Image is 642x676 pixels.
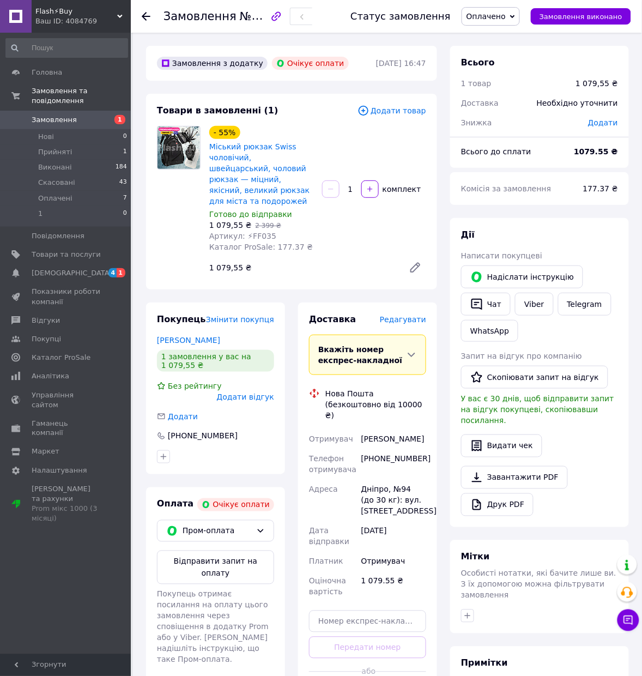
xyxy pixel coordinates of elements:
[359,552,428,571] div: Отримувач
[256,222,281,230] span: 2 399 ₴
[209,210,292,219] span: Готово до відправки
[531,8,631,25] button: Замовлення виконано
[32,419,101,438] span: Гаманець компанії
[38,178,75,188] span: Скасовані
[309,557,343,566] span: Платник
[380,315,426,324] span: Редагувати
[32,371,69,381] span: Аналітика
[168,382,222,390] span: Без рейтингу
[32,68,62,77] span: Головна
[38,194,72,203] span: Оплачені
[32,504,101,524] div: Prom мікс 1000 (3 місяці)
[32,390,101,410] span: Управління сайтом
[461,658,508,668] span: Примітки
[467,12,506,21] span: Оплачено
[318,345,402,365] span: Вкажіть номер експрес-накладної
[461,466,568,489] a: Завантажити PDF
[217,393,274,401] span: Додати відгук
[209,243,313,251] span: Каталог ProSale: 177.37 ₴
[309,527,349,546] span: Дата відправки
[461,434,542,457] button: Видати чек
[404,257,426,279] a: Редагувати
[157,336,220,345] a: [PERSON_NAME]
[380,184,422,195] div: комплект
[108,268,117,277] span: 4
[209,221,252,230] span: 1 079,55 ₴
[114,115,125,124] span: 1
[157,57,268,70] div: Замовлення з додатку
[574,147,618,156] b: 1079.55 ₴
[588,118,618,127] span: Додати
[461,352,582,360] span: Запит на відгук про компанію
[142,11,150,22] div: Повернутися назад
[183,525,252,537] span: Пром-оплата
[461,79,492,88] span: 1 товар
[168,412,198,421] span: Додати
[5,38,128,58] input: Пошук
[123,147,127,157] span: 1
[209,126,240,139] div: - 55%
[461,251,542,260] span: Написати покупцеві
[32,353,90,363] span: Каталог ProSale
[209,142,310,206] a: Міський рюкзак Swiss чоловічий, швейцарський, чоловий рюкзак — міцний, якісний, великий рюкзак дл...
[359,571,428,602] div: 1 079.55 ₴
[240,9,317,23] span: №356910765
[461,265,583,288] button: Надіслати інструкцію
[157,551,274,584] button: Відправити запит на оплату
[376,59,426,68] time: [DATE] 16:47
[32,466,87,476] span: Налаштування
[123,209,127,219] span: 0
[461,293,511,316] button: Чат
[38,162,72,172] span: Виконані
[157,314,206,324] span: Покупець
[123,132,127,142] span: 0
[123,194,127,203] span: 7
[461,230,475,240] span: Дії
[35,7,117,16] span: Flash⚡Buy
[461,569,616,600] span: Особисті нотатки, які бачите лише ви. З їх допомогою можна фільтрувати замовлення
[540,13,622,21] span: Замовлення виконано
[32,447,59,457] span: Маркет
[461,184,552,193] span: Комісія за замовлення
[167,431,239,442] div: [PHONE_NUMBER]
[461,147,531,156] span: Всього до сплати
[32,115,77,125] span: Замовлення
[157,105,278,116] span: Товари в замовленні (1)
[38,132,54,142] span: Нові
[206,315,274,324] span: Змінити покупця
[359,449,428,480] div: [PHONE_NUMBER]
[461,320,518,342] a: WhatsApp
[309,611,426,632] input: Номер експрес-накладної
[515,293,553,316] a: Viber
[350,11,451,22] div: Статус замовлення
[309,577,346,596] span: Оціночна вартість
[32,316,60,325] span: Відгуки
[32,287,101,306] span: Показники роботи компанії
[158,126,200,169] img: Міський рюкзак Swiss чоловічий, швейцарський, чоловий рюкзак — міцний, якісний, великий рюкзак дл...
[461,493,534,516] a: Друк PDF
[35,16,131,26] div: Ваш ID: 4084769
[309,455,356,474] span: Телефон отримувача
[32,334,61,344] span: Покупці
[32,250,101,259] span: Товари та послуги
[197,498,274,511] div: Очікує оплати
[157,499,193,509] span: Оплата
[358,105,426,117] span: Додати товар
[116,162,127,172] span: 184
[32,485,101,524] span: [PERSON_NAME] та рахунки
[119,178,127,188] span: 43
[38,147,72,157] span: Прийняті
[359,521,428,552] div: [DATE]
[461,57,495,68] span: Всього
[309,314,356,324] span: Доставка
[163,10,237,23] span: Замовлення
[32,86,131,106] span: Замовлення та повідомлення
[359,480,428,521] div: Дніпро, №94 (до 30 кг): вул. [STREET_ADDRESS]
[309,435,353,444] span: Отримувач
[530,91,625,115] div: Необхідно уточнити
[558,293,611,316] a: Telegram
[461,552,490,562] span: Мітки
[272,57,349,70] div: Очікує оплати
[205,260,400,275] div: 1 079,55 ₴
[117,268,125,277] span: 1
